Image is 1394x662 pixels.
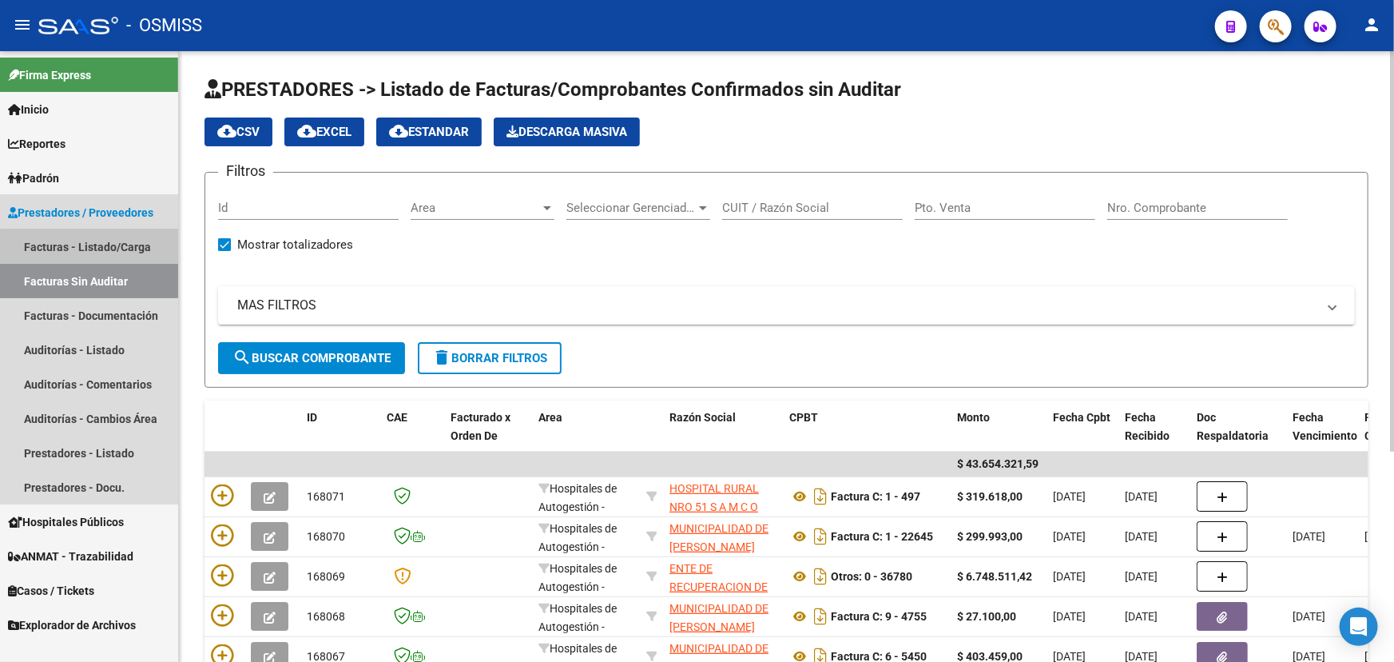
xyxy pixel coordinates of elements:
strong: Factura C: 1 - 22645 [831,530,933,543]
span: [DATE] [1125,490,1158,503]
i: Descargar documento [810,524,831,549]
span: - OSMISS [126,8,202,43]
span: CPBT [789,411,818,424]
span: Fecha Recibido [1125,411,1170,442]
button: Borrar Filtros [418,342,562,374]
span: [DATE] [1293,530,1325,543]
span: Descarga Masiva [506,125,627,139]
span: Hospitales de Autogestión - Afiliaciones [538,522,617,572]
span: Mostrar totalizadores [237,235,353,254]
datatable-header-cell: CPBT [783,401,951,471]
span: Hospitales de Autogestión - Afiliaciones [538,602,617,652]
button: Buscar Comprobante [218,342,405,374]
span: CAE [387,411,407,424]
datatable-header-cell: Doc Respaldatoria [1190,401,1286,471]
span: Facturado x Orden De [451,411,510,442]
span: EXCEL [297,125,351,139]
strong: Factura C: 9 - 4755 [831,610,927,623]
span: Prestadores / Proveedores [8,204,153,221]
div: 30675029969 [669,480,776,513]
span: Inicio [8,101,49,118]
span: [DATE] [1125,530,1158,543]
span: [DATE] [1053,530,1086,543]
datatable-header-cell: ID [300,401,380,471]
span: Explorador de Archivos [8,616,136,634]
mat-icon: person [1362,15,1381,34]
div: 30718615700 [669,560,776,593]
span: Firma Express [8,66,91,84]
span: ANMAT - Trazabilidad [8,548,133,565]
span: [DATE] [1053,610,1086,623]
strong: $ 319.618,00 [957,490,1023,503]
strong: $ 6.748.511,42 [957,570,1032,583]
strong: $ 299.993,00 [957,530,1023,543]
span: MUNICIPALIDAD DE [PERSON_NAME] [669,602,768,633]
span: [DATE] [1053,570,1086,583]
app-download-masive: Descarga masiva de comprobantes (adjuntos) [494,118,640,146]
datatable-header-cell: Fecha Vencimiento [1286,401,1358,471]
datatable-header-cell: Monto [951,401,1046,471]
datatable-header-cell: Fecha Cpbt [1046,401,1118,471]
button: EXCEL [284,118,364,146]
span: [DATE] [1125,570,1158,583]
span: Area [538,411,562,424]
datatable-header-cell: Razón Social [663,401,783,471]
span: 168069 [307,570,345,583]
span: Hospitales de Autogestión - Afiliaciones [538,562,617,612]
span: MUNICIPALIDAD DE [PERSON_NAME] [669,522,768,553]
span: Hospitales Públicos [8,513,124,531]
strong: Otros: 0 - 36780 [831,570,912,583]
datatable-header-cell: Area [532,401,640,471]
button: CSV [205,118,272,146]
span: Padrón [8,169,59,187]
span: Seleccionar Gerenciador [566,201,696,215]
span: CSV [217,125,260,139]
span: Borrar Filtros [432,351,547,365]
span: Razón Social [669,411,736,424]
strong: Factura C: 1 - 497 [831,490,920,503]
span: Fecha Vencimiento [1293,411,1357,442]
span: Doc Respaldatoria [1197,411,1269,442]
i: Descargar documento [810,604,831,629]
span: Hospitales de Autogestión - Afiliaciones [538,482,617,532]
i: Descargar documento [810,484,831,509]
div: Open Intercom Messenger [1340,608,1378,646]
span: ID [307,411,317,424]
button: Descarga Masiva [494,118,640,146]
datatable-header-cell: Facturado x Orden De [444,401,532,471]
mat-icon: cloud_download [389,122,408,141]
mat-icon: delete [432,348,451,367]
span: Reportes [8,135,66,153]
mat-icon: cloud_download [297,122,316,141]
span: Monto [957,411,990,424]
mat-icon: cloud_download [217,122,236,141]
mat-panel-title: MAS FILTROS [237,297,1317,314]
div: 30681618089 [669,520,776,553]
div: 30681618089 [669,600,776,633]
span: HOSPITAL RURAL NRO 51 S A M C O [669,482,759,513]
span: Buscar Comprobante [232,351,391,365]
strong: $ 27.100,00 [957,610,1016,623]
span: PRESTADORES -> Listado de Facturas/Comprobantes Confirmados sin Auditar [205,78,901,101]
span: 168071 [307,490,345,503]
span: Fecha Cpbt [1053,411,1110,424]
mat-icon: menu [13,15,32,34]
span: $ 43.654.321,59 [957,457,1039,470]
span: 168070 [307,530,345,543]
span: [DATE] [1125,610,1158,623]
mat-icon: search [232,348,252,367]
span: [DATE] [1293,610,1325,623]
datatable-header-cell: Fecha Recibido [1118,401,1190,471]
span: [DATE] [1053,490,1086,503]
datatable-header-cell: CAE [380,401,444,471]
span: Estandar [389,125,469,139]
h3: Filtros [218,160,273,182]
span: 168068 [307,610,345,623]
i: Descargar documento [810,564,831,589]
mat-expansion-panel-header: MAS FILTROS [218,286,1355,325]
span: Area [411,201,540,215]
button: Estandar [376,118,482,146]
span: Casos / Tickets [8,582,94,600]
